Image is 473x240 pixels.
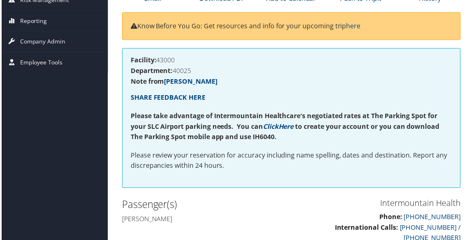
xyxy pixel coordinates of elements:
[130,77,217,86] strong: Note from
[298,199,462,210] h3: Intermountain Health
[130,151,453,172] p: Please review your reservation for accuracy including name spelling, dates and destination. Repor...
[130,56,156,65] strong: Facility:
[121,216,286,225] h4: [PERSON_NAME]
[164,77,217,86] a: [PERSON_NAME]
[279,123,294,132] a: Here
[130,68,453,74] h4: 40025
[263,123,279,132] a: Click
[380,214,403,223] strong: Phone:
[130,112,438,132] strong: Please take advantage of Intermountain Healthcare's negotiated rates at The Parking Spot for your...
[130,21,453,32] p: Know Before You Go: Get resources and info for your upcoming trip
[405,214,462,223] a: [PHONE_NUMBER]
[130,57,453,64] h4: 43000
[121,199,286,213] h2: Passenger(s)
[18,53,61,73] span: Employee Tools
[130,94,205,103] a: SHARE FEEDBACK HERE
[18,32,64,52] span: Company Admin
[335,224,399,233] strong: International Calls:
[130,66,172,75] strong: Department:
[18,11,46,31] span: Reporting
[347,21,361,30] a: here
